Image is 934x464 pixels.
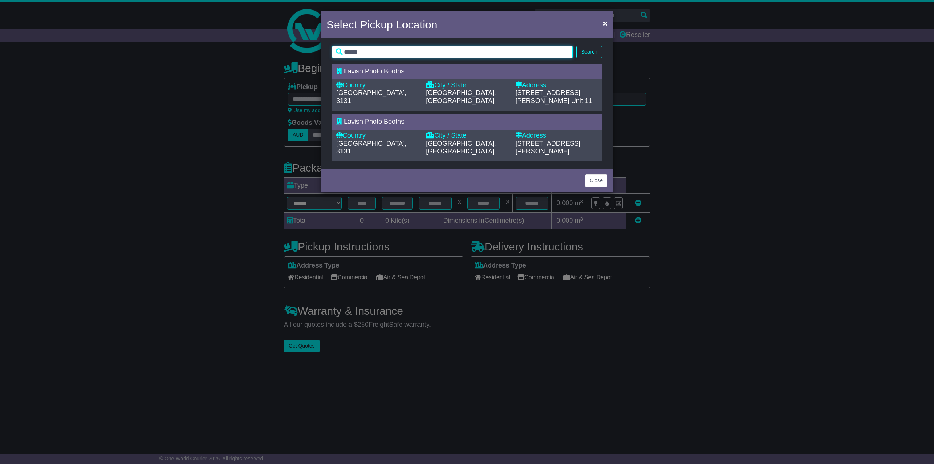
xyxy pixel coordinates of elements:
[576,46,602,58] button: Search
[426,132,508,140] div: City / State
[336,140,406,155] span: [GEOGRAPHIC_DATA], 3131
[426,89,496,104] span: [GEOGRAPHIC_DATA], [GEOGRAPHIC_DATA]
[516,81,598,89] div: Address
[426,81,508,89] div: City / State
[344,118,404,125] span: Lavish Photo Booths
[571,97,592,104] span: Unit 11
[336,132,418,140] div: Country
[516,132,598,140] div: Address
[599,16,611,31] button: Close
[336,81,418,89] div: Country
[336,89,406,104] span: [GEOGRAPHIC_DATA], 3131
[516,140,580,155] span: [STREET_ADDRESS][PERSON_NAME]
[603,19,607,27] span: ×
[585,174,607,187] button: Close
[426,140,496,155] span: [GEOGRAPHIC_DATA], [GEOGRAPHIC_DATA]
[344,68,404,75] span: Lavish Photo Booths
[327,16,437,33] h4: Select Pickup Location
[516,89,580,104] span: [STREET_ADDRESS][PERSON_NAME]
